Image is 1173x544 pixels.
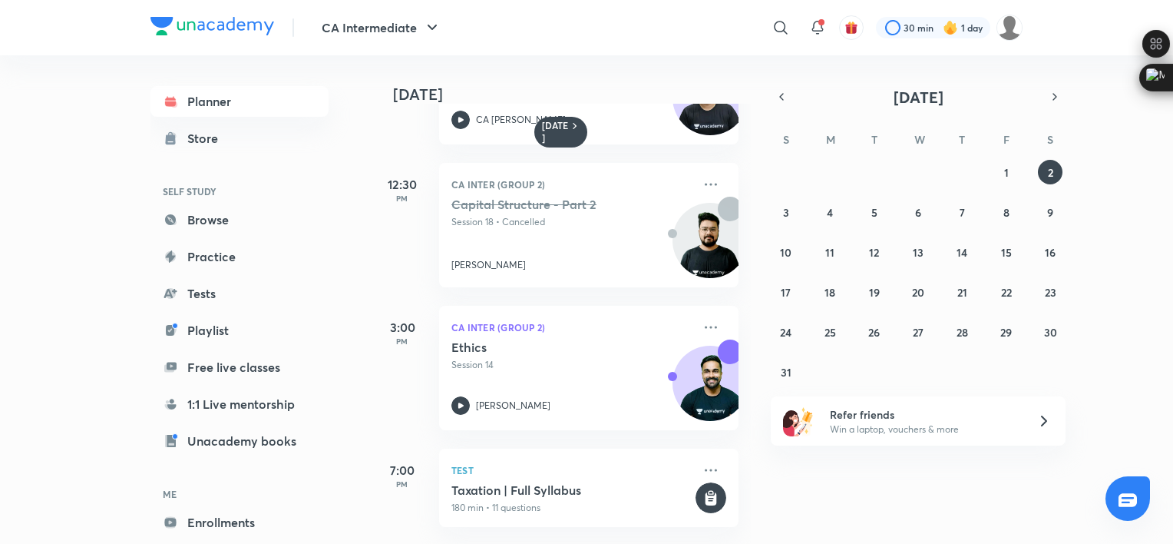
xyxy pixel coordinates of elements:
[913,325,924,340] abbr: August 27, 2025
[150,426,329,456] a: Unacademy books
[825,245,834,260] abbr: August 11, 2025
[957,245,967,260] abbr: August 14, 2025
[950,320,974,344] button: August 28, 2025
[906,280,930,304] button: August 20, 2025
[1045,245,1056,260] abbr: August 16, 2025
[818,280,842,304] button: August 18, 2025
[372,194,433,203] p: PM
[476,113,566,127] p: CA [PERSON_NAME]
[912,285,924,300] abbr: August 20, 2025
[994,320,1019,344] button: August 29, 2025
[150,204,329,235] a: Browse
[780,245,791,260] abbr: August 10, 2025
[780,325,791,340] abbr: August 24, 2025
[1047,132,1053,147] abbr: Saturday
[150,352,329,383] a: Free live classes
[950,200,974,224] button: August 7, 2025
[1044,325,1057,340] abbr: August 30, 2025
[994,200,1019,224] button: August 8, 2025
[1045,285,1056,300] abbr: August 23, 2025
[827,205,833,220] abbr: August 4, 2025
[781,285,791,300] abbr: August 17, 2025
[844,21,858,35] img: avatar
[871,205,877,220] abbr: August 5, 2025
[451,461,692,479] p: Test
[862,240,887,264] button: August 12, 2025
[774,360,798,384] button: August 31, 2025
[451,197,643,212] h5: Capital Structure - Part 2
[950,240,974,264] button: August 14, 2025
[994,280,1019,304] button: August 22, 2025
[906,240,930,264] button: August 13, 2025
[150,86,329,117] a: Planner
[150,123,329,154] a: Store
[957,285,967,300] abbr: August 21, 2025
[906,200,930,224] button: August 6, 2025
[451,358,692,372] p: Session 14
[542,120,569,144] h6: [DATE]
[1003,132,1009,147] abbr: Friday
[372,461,433,479] h5: 7:00
[862,280,887,304] button: August 19, 2025
[150,17,274,35] img: Company Logo
[950,280,974,304] button: August 21, 2025
[451,175,692,194] p: CA Inter (Group 2)
[150,278,329,309] a: Tests
[994,160,1019,184] button: August 1, 2025
[673,211,747,285] img: Avatar
[1003,205,1009,220] abbr: August 8, 2025
[312,12,451,43] button: CA Intermediate
[150,389,329,420] a: 1:1 Live mentorship
[894,87,943,108] span: [DATE]
[451,318,692,337] p: CA Inter (Group 2)
[673,354,747,428] img: Avatar
[774,280,798,304] button: August 17, 2025
[869,245,879,260] abbr: August 12, 2025
[673,68,747,142] img: Avatar
[150,241,329,272] a: Practice
[451,340,643,355] h5: Ethics
[372,175,433,194] h5: 12:30
[187,129,227,148] div: Store
[1038,200,1062,224] button: August 9, 2025
[451,501,692,515] p: 180 min • 11 questions
[862,200,887,224] button: August 5, 2025
[960,205,965,220] abbr: August 7, 2025
[818,320,842,344] button: August 25, 2025
[372,318,433,337] h5: 3:00
[150,17,274,39] a: Company Logo
[915,205,921,220] abbr: August 6, 2025
[783,132,789,147] abbr: Sunday
[818,200,842,224] button: August 4, 2025
[783,406,814,436] img: referral
[1047,205,1053,220] abbr: August 9, 2025
[1038,280,1062,304] button: August 23, 2025
[792,86,1044,108] button: [DATE]
[994,240,1019,264] button: August 15, 2025
[783,205,789,220] abbr: August 3, 2025
[476,399,550,413] p: [PERSON_NAME]
[393,85,754,104] h4: [DATE]
[862,320,887,344] button: August 26, 2025
[774,200,798,224] button: August 3, 2025
[774,240,798,264] button: August 10, 2025
[943,20,958,35] img: streak
[914,132,925,147] abbr: Wednesday
[1004,165,1009,180] abbr: August 1, 2025
[150,178,329,204] h6: SELF STUDY
[830,423,1019,436] p: Win a laptop, vouchers & more
[451,215,692,229] p: Session 18 • Cancelled
[781,365,791,380] abbr: August 31, 2025
[913,245,924,260] abbr: August 13, 2025
[957,325,968,340] abbr: August 28, 2025
[451,483,692,498] h5: Taxation | Full Syllabus
[996,15,1023,41] img: Harshit khurana
[1000,325,1012,340] abbr: August 29, 2025
[826,132,835,147] abbr: Monday
[150,507,329,538] a: Enrollments
[959,132,965,147] abbr: Thursday
[1038,320,1062,344] button: August 30, 2025
[1038,160,1062,184] button: August 2, 2025
[150,481,329,507] h6: ME
[372,479,433,489] p: PM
